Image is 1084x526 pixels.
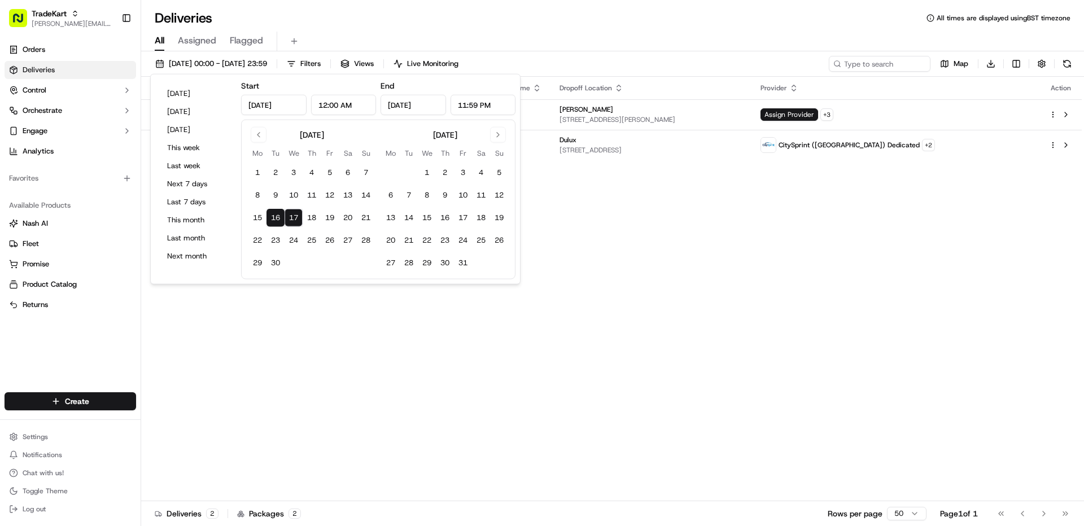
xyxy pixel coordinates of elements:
div: [DATE] [433,129,457,141]
button: 28 [357,231,375,249]
th: Thursday [436,147,454,159]
a: 📗Knowledge Base [7,247,91,268]
button: 9 [436,186,454,204]
button: TradeKart [32,8,67,19]
button: 10 [285,186,303,204]
span: Orchestrate [23,106,62,116]
span: Create [65,396,89,407]
button: 2 [436,164,454,182]
a: Powered byPylon [80,279,137,288]
button: Create [5,392,136,410]
button: This week [162,140,230,156]
button: Next 7 days [162,176,230,192]
button: Promise [5,255,136,273]
th: Saturday [472,147,490,159]
button: Engage [5,122,136,140]
button: 15 [418,209,436,227]
span: Fleet [23,239,39,249]
img: Frederick Szydlowski [11,164,29,182]
th: Tuesday [266,147,285,159]
button: 5 [490,164,508,182]
input: Got a question? Start typing here... [29,72,203,84]
span: Live Monitoring [407,59,458,69]
button: 12 [321,186,339,204]
button: 19 [490,209,508,227]
button: 15 [248,209,266,227]
span: CitySprint ([GEOGRAPHIC_DATA]) Dedicated [779,141,920,150]
a: 💻API Documentation [91,247,186,268]
span: Log out [23,505,46,514]
button: 5 [321,164,339,182]
button: 1 [418,164,436,182]
button: This month [162,212,230,228]
button: Map [935,56,973,72]
th: Sunday [357,147,375,159]
span: All times are displayed using BST timezone [937,14,1070,23]
span: Views [354,59,374,69]
a: Nash AI [9,218,132,229]
button: Toggle Theme [5,483,136,499]
th: Sunday [490,147,508,159]
th: Friday [321,147,339,159]
button: 3 [454,164,472,182]
span: Chat with us! [23,468,64,477]
button: 27 [382,254,400,272]
button: Orchestrate [5,102,136,120]
span: Knowledge Base [23,252,86,263]
span: Product Catalog [23,279,77,290]
span: Promise [23,259,49,269]
button: See all [175,144,206,157]
button: Product Catalog [5,275,136,293]
span: Analytics [23,146,54,156]
label: Start [241,81,259,91]
button: 26 [321,231,339,249]
span: Control [23,85,46,95]
button: 27 [339,231,357,249]
span: API Documentation [107,252,181,263]
button: 26 [490,231,508,249]
button: Settings [5,429,136,445]
button: TradeKart[PERSON_NAME][EMAIL_ADDRESS][DOMAIN_NAME] [5,5,117,32]
button: [DATE] 00:00 - [DATE] 23:59 [150,56,272,72]
button: [DATE] [162,86,230,102]
button: 8 [248,186,266,204]
button: 16 [266,209,285,227]
div: 2 [206,509,218,519]
button: 29 [418,254,436,272]
div: Start new chat [51,107,185,119]
button: 23 [436,231,454,249]
button: 4 [472,164,490,182]
span: Returns [23,300,48,310]
a: Product Catalog [9,279,132,290]
span: Settings [23,432,48,441]
div: Past conversations [11,146,76,155]
div: Available Products [5,196,136,214]
span: Dulux [560,135,576,144]
div: Page 1 of 1 [940,508,978,519]
div: Favorites [5,169,136,187]
button: 30 [266,254,285,272]
button: 14 [400,209,418,227]
button: 29 [248,254,266,272]
button: 30 [436,254,454,272]
button: Views [335,56,379,72]
button: Log out [5,501,136,517]
div: 📗 [11,253,20,262]
th: Saturday [339,147,357,159]
span: [PERSON_NAME][EMAIL_ADDRESS][DOMAIN_NAME] [32,19,112,28]
span: Filters [300,59,321,69]
button: 13 [382,209,400,227]
p: Rows per page [828,508,882,519]
span: Pylon [112,279,137,288]
th: Tuesday [400,147,418,159]
button: 20 [339,209,357,227]
img: 1736555255976-a54dd68f-1ca7-489b-9aae-adbdc363a1c4 [23,205,32,214]
div: We're available if you need us! [51,119,155,128]
div: 2 [289,509,301,519]
span: Toggle Theme [23,486,68,496]
a: Returns [9,300,132,310]
th: Wednesday [285,147,303,159]
button: 13 [339,186,357,204]
button: 8 [418,186,436,204]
